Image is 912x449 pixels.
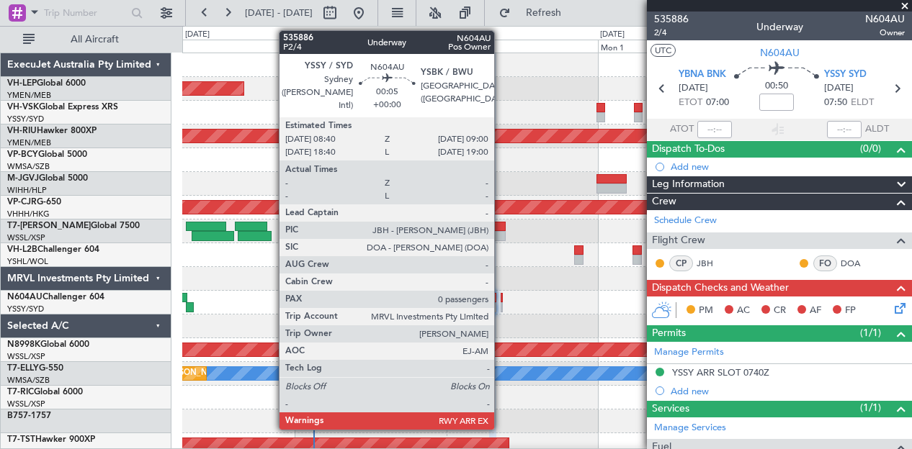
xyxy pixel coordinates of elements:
span: ETOT [679,96,702,110]
span: 00:50 [765,79,788,94]
div: Fri 29 [144,40,295,53]
span: (1/1) [860,400,881,415]
a: T7-ELLYG-550 [7,364,63,373]
span: Flight Crew [652,232,705,249]
span: 07:50 [824,96,847,110]
a: VH-LEPGlobal 6000 [7,79,86,88]
button: All Aircraft [16,28,156,51]
span: T7-ELLY [7,364,39,373]
span: 535886 [654,12,689,27]
button: Refresh [492,1,578,24]
a: VP-BCYGlobal 5000 [7,150,87,159]
a: B757-1757 [7,412,51,420]
span: T7-[PERSON_NAME] [7,222,91,230]
span: Permits [652,325,686,342]
div: Add new [671,160,905,173]
a: T7-TSTHawker 900XP [7,435,95,444]
a: VH-RIUHawker 800XP [7,127,97,135]
span: Refresh [514,8,574,18]
a: M-JGVJGlobal 5000 [7,174,88,183]
span: Owner [865,27,905,39]
span: Leg Information [652,176,725,193]
a: YSSY/SYD [7,304,44,314]
span: ATOT [670,122,694,137]
a: YSHL/WOL [7,256,48,267]
span: FP [845,304,856,318]
span: (1/1) [860,325,881,340]
span: T7-TST [7,435,35,444]
span: VH-RIU [7,127,37,135]
a: WMSA/SZB [7,161,50,172]
a: YMEN/MEB [7,90,51,101]
a: Schedule Crew [654,214,717,228]
span: [DATE] - [DATE] [245,6,313,19]
div: Mon 1 [598,40,749,53]
a: WSSL/XSP [7,351,45,362]
a: N604AUChallenger 604 [7,293,104,301]
div: [DATE] [185,29,210,41]
a: YMEN/MEB [7,137,51,148]
span: [DATE] [679,81,708,96]
input: --:-- [697,121,732,138]
span: All Aircraft [37,35,152,45]
span: N604AU [865,12,905,27]
span: AF [810,304,821,318]
a: WSSL/XSP [7,399,45,409]
a: VH-L2BChallenger 604 [7,245,99,254]
span: N604AU [760,45,800,60]
a: N8998KGlobal 6000 [7,340,89,349]
a: DOA [841,257,873,270]
div: Sat 30 [295,40,447,53]
span: Crew [652,194,676,210]
span: N8998K [7,340,40,349]
span: N604AU [7,293,43,301]
span: YBNA BNK [679,68,726,82]
a: Manage Services [654,421,726,435]
div: FO [813,255,837,271]
span: PM [699,304,713,318]
div: YSSY ARR SLOT 0740Z [672,366,769,378]
div: Underway [756,19,803,35]
span: ELDT [851,96,874,110]
a: Manage Permits [654,345,724,360]
div: Sun 31 [447,40,598,53]
span: YSSY SYD [824,68,867,82]
span: ALDT [865,122,889,137]
span: B757-1 [7,412,36,420]
span: M-JGVJ [7,174,39,183]
a: T7-[PERSON_NAME]Global 7500 [7,222,140,230]
span: VP-BCY [7,150,38,159]
a: WIHH/HLP [7,185,47,196]
span: VP-CJR [7,198,37,207]
span: CR [774,304,786,318]
button: UTC [651,44,676,57]
span: (0/0) [860,141,881,156]
span: AC [737,304,750,318]
a: T7-RICGlobal 6000 [7,388,83,396]
span: VH-VSK [7,103,39,112]
div: CP [669,255,693,271]
span: VH-LEP [7,79,37,88]
a: WMSA/SZB [7,375,50,386]
span: 07:00 [706,96,729,110]
a: VHHH/HKG [7,209,50,219]
span: Services [652,401,689,417]
span: Dispatch To-Dos [652,141,725,158]
a: VH-VSKGlobal Express XRS [7,103,118,112]
a: WSSL/XSP [7,232,45,243]
div: [DATE] [600,29,625,41]
a: VP-CJRG-650 [7,198,61,207]
input: Trip Number [44,2,127,24]
span: VH-L2B [7,245,37,254]
div: Add new [671,385,905,397]
a: YSSY/SYD [7,114,44,124]
span: 2/4 [654,27,689,39]
span: T7-RIC [7,388,34,396]
span: [DATE] [824,81,854,96]
a: JBH [697,257,729,270]
span: Dispatch Checks and Weather [652,280,789,296]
